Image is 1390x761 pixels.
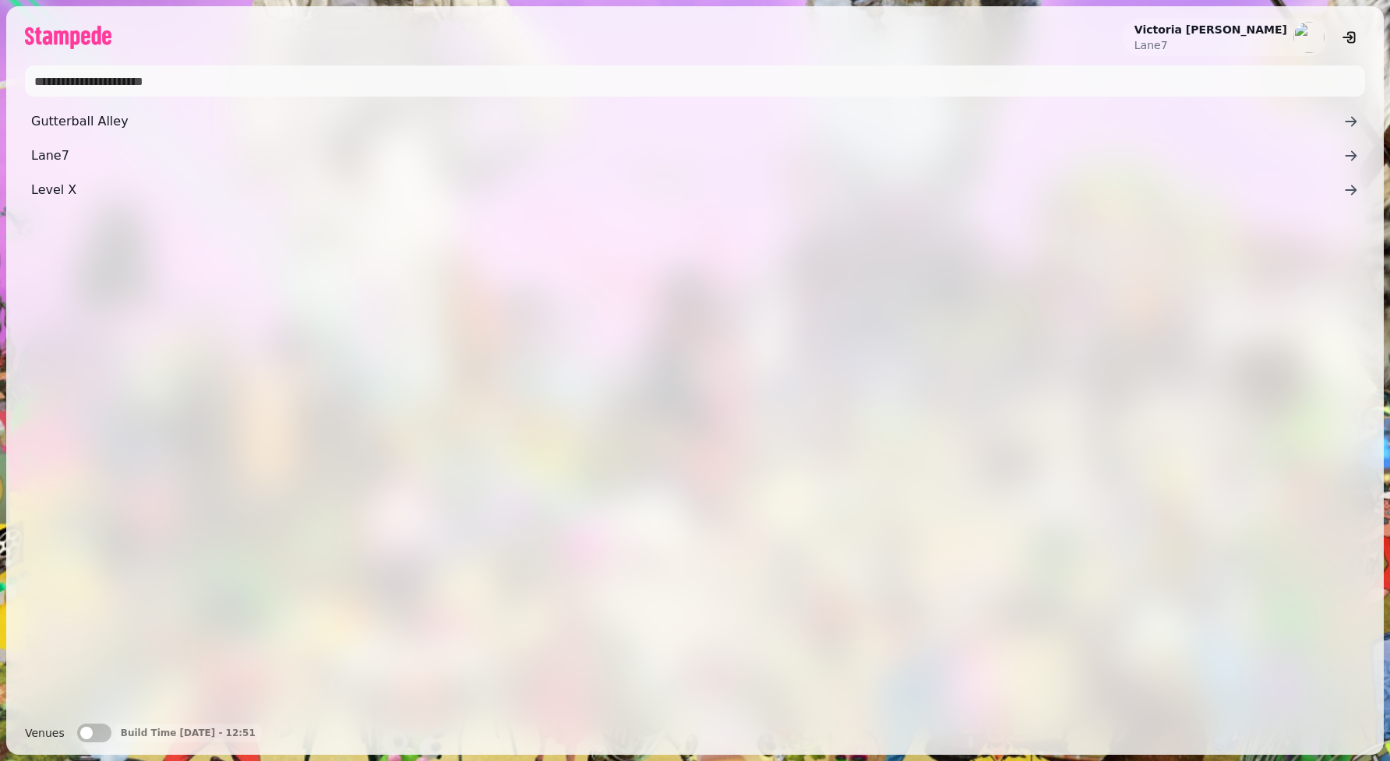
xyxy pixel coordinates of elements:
p: Build Time [DATE] - 12:51 [121,727,256,739]
h2: Victoria [PERSON_NAME] [1134,22,1287,37]
label: Venues [25,724,65,742]
button: logout [1334,22,1365,53]
p: Lane7 [1134,37,1287,53]
a: Gutterball Alley [25,106,1365,137]
span: Gutterball Alley [31,112,1343,131]
img: aHR0cHM6Ly93d3cuZ3JhdmF0YXIuY29tL2F2YXRhci8xM2ZmMjVmZDYxYzExZGI3ZmRjZGY0YzZhMzcxMjkwMj9zPTE1MCZkP... [1293,22,1325,53]
img: logo [25,26,111,49]
span: Level X [31,181,1343,199]
a: Lane7 [25,140,1365,171]
span: Lane7 [31,146,1343,165]
a: Level X [25,174,1365,206]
